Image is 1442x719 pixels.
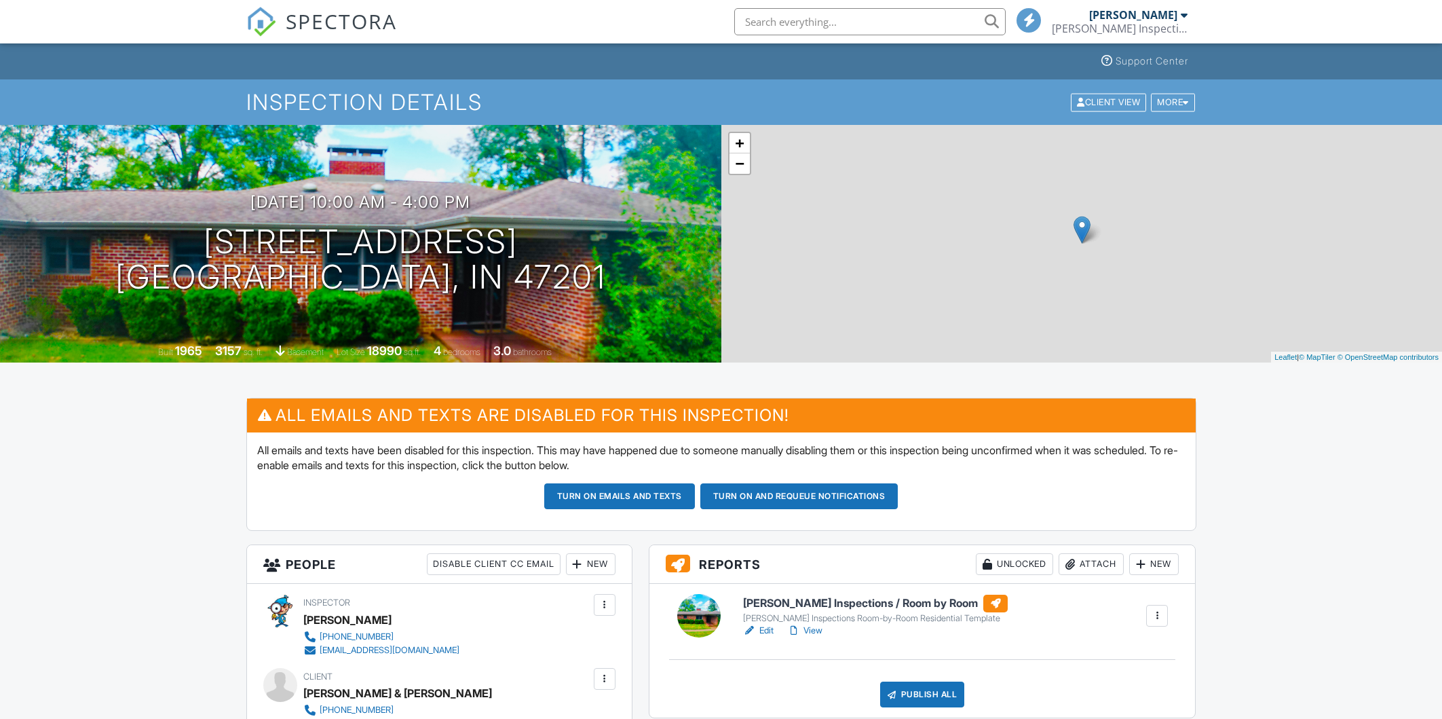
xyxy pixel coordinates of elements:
a: SPECTORA [246,18,397,47]
a: Client View [1069,96,1150,107]
a: View [787,624,822,638]
span: basement [287,347,324,357]
div: [PERSON_NAME] [303,610,392,630]
div: Unlocked [976,553,1053,575]
div: New [1129,553,1179,575]
h1: [STREET_ADDRESS] [GEOGRAPHIC_DATA], IN 47201 [115,224,606,296]
div: Kloeker Inspections [1052,22,1188,35]
a: Leaflet [1274,353,1297,361]
span: Lot Size [337,347,365,357]
a: Edit [743,624,774,638]
div: 4 [434,344,441,358]
span: Client [303,671,333,682]
div: 3157 [215,344,242,358]
a: © MapTiler [1299,353,1335,361]
span: SPECTORA [286,7,397,35]
span: Inspector [303,597,350,608]
div: Attach [1059,553,1124,575]
div: 18990 [367,344,402,358]
div: Publish All [880,682,965,707]
div: [PERSON_NAME] & [PERSON_NAME] [303,683,492,703]
span: sq.ft. [404,347,421,357]
div: Support Center [1116,55,1188,67]
a: [PHONE_NUMBER] [303,630,459,644]
span: bedrooms [443,347,480,357]
div: | [1271,352,1442,363]
a: Zoom in [729,133,750,153]
h6: [PERSON_NAME] Inspections / Room by Room [743,595,1008,612]
span: sq. ft. [244,347,263,357]
h3: People [247,545,632,584]
div: 3.0 [493,344,511,358]
div: [PHONE_NUMBER] [320,631,394,642]
div: [PERSON_NAME] Inspections Room-by-Room Residential Template [743,613,1008,624]
div: [PERSON_NAME] [1089,8,1177,22]
div: [PHONE_NUMBER] [320,705,394,716]
h3: Reports [649,545,1196,584]
div: New [566,553,615,575]
a: [PERSON_NAME] Inspections / Room by Room [PERSON_NAME] Inspections Room-by-Room Residential Template [743,595,1008,625]
h3: [DATE] 10:00 am - 4:00 pm [250,193,470,211]
div: [EMAIL_ADDRESS][DOMAIN_NAME] [320,645,459,656]
p: All emails and texts have been disabled for this inspection. This may have happened due to someon... [257,443,1185,473]
a: [PHONE_NUMBER] [303,703,481,717]
input: Search everything... [734,8,1006,35]
img: The Best Home Inspection Software - Spectora [246,7,276,37]
a: Support Center [1096,49,1194,74]
span: Built [158,347,173,357]
a: © OpenStreetMap contributors [1337,353,1439,361]
div: More [1151,93,1195,111]
a: Zoom out [729,153,750,174]
h1: Inspection Details [246,90,1196,114]
a: [EMAIL_ADDRESS][DOMAIN_NAME] [303,644,459,657]
div: Disable Client CC Email [427,553,561,575]
span: bathrooms [513,347,552,357]
div: Client View [1071,93,1146,111]
button: Turn on emails and texts [544,483,695,509]
h3: All emails and texts are disabled for this inspection! [247,399,1196,432]
button: Turn on and Requeue Notifications [700,483,898,509]
div: 1965 [175,344,202,358]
